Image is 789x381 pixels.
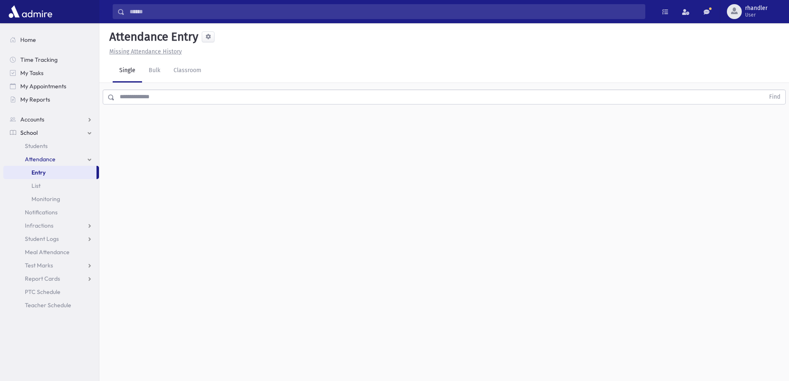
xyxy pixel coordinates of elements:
span: Entry [31,169,46,176]
img: AdmirePro [7,3,54,20]
a: Monitoring [3,192,99,206]
a: Missing Attendance History [106,48,182,55]
a: My Tasks [3,66,99,80]
span: Meal Attendance [25,248,70,256]
a: Home [3,33,99,46]
a: Accounts [3,113,99,126]
span: Student Logs [25,235,59,243]
span: School [20,129,38,136]
a: My Appointments [3,80,99,93]
a: PTC Schedule [3,285,99,298]
span: Teacher Schedule [25,301,71,309]
button: Find [764,90,785,104]
a: My Reports [3,93,99,106]
span: Report Cards [25,275,60,282]
span: Notifications [25,209,58,216]
span: Test Marks [25,262,53,269]
span: My Tasks [20,69,43,77]
span: List [31,182,41,189]
a: Teacher Schedule [3,298,99,312]
h5: Attendance Entry [106,30,198,44]
span: Accounts [20,116,44,123]
a: Meal Attendance [3,245,99,259]
span: Home [20,36,36,44]
span: My Reports [20,96,50,103]
span: User [745,12,767,18]
a: Classroom [167,59,208,83]
a: Attendance [3,153,99,166]
span: Time Tracking [20,56,58,63]
span: Attendance [25,155,55,163]
a: Bulk [142,59,167,83]
a: Students [3,139,99,153]
span: PTC Schedule [25,288,60,296]
input: Search [125,4,645,19]
u: Missing Attendance History [109,48,182,55]
a: Test Marks [3,259,99,272]
span: My Appointments [20,83,66,90]
a: Student Logs [3,232,99,245]
a: Single [113,59,142,83]
a: Entry [3,166,97,179]
a: Time Tracking [3,53,99,66]
span: Students [25,142,48,150]
span: rhandler [745,5,767,12]
a: Notifications [3,206,99,219]
a: School [3,126,99,139]
a: Infractions [3,219,99,232]
span: Monitoring [31,195,60,203]
a: List [3,179,99,192]
a: Report Cards [3,272,99,285]
span: Infractions [25,222,53,229]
